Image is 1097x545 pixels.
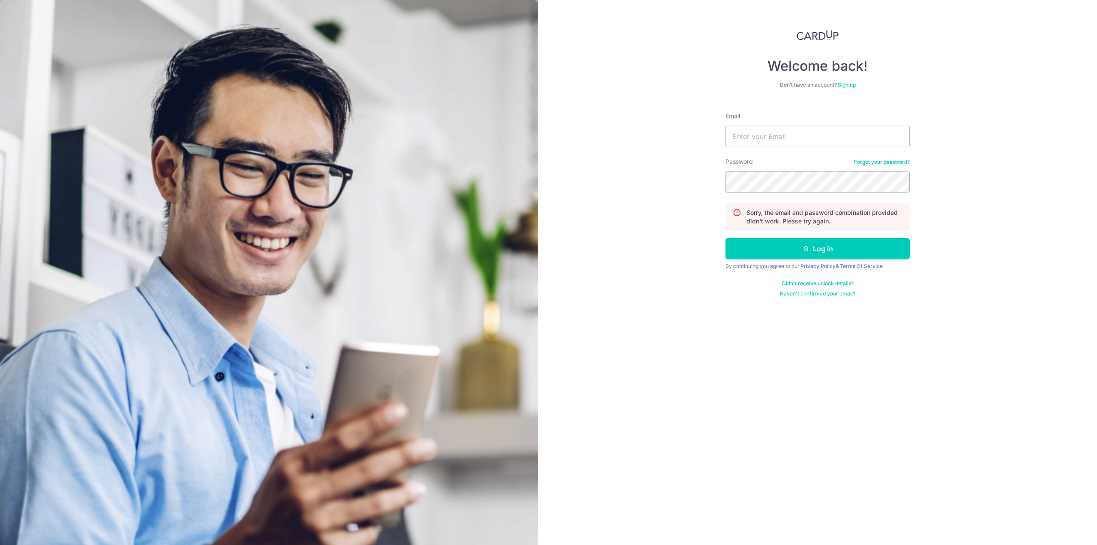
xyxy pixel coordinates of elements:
div: By continuing you agree to our & [725,263,910,270]
input: Enter your Email [725,126,910,147]
p: Sorry, the email and password combination provided didn't work. Please try again. [746,208,902,226]
a: Terms Of Service [840,263,883,269]
label: Password [725,157,753,166]
img: CardUp Logo [797,30,839,40]
h4: Welcome back! [725,57,910,75]
a: Forgot your password? [854,159,910,166]
label: Email [725,112,740,120]
div: Don’t have an account? [725,81,910,88]
a: Haven't confirmed your email? [780,290,855,297]
button: Log in [725,238,910,259]
a: Didn't receive unlock details? [782,280,854,287]
a: Privacy Policy [800,263,836,269]
a: Sign up [838,81,856,88]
